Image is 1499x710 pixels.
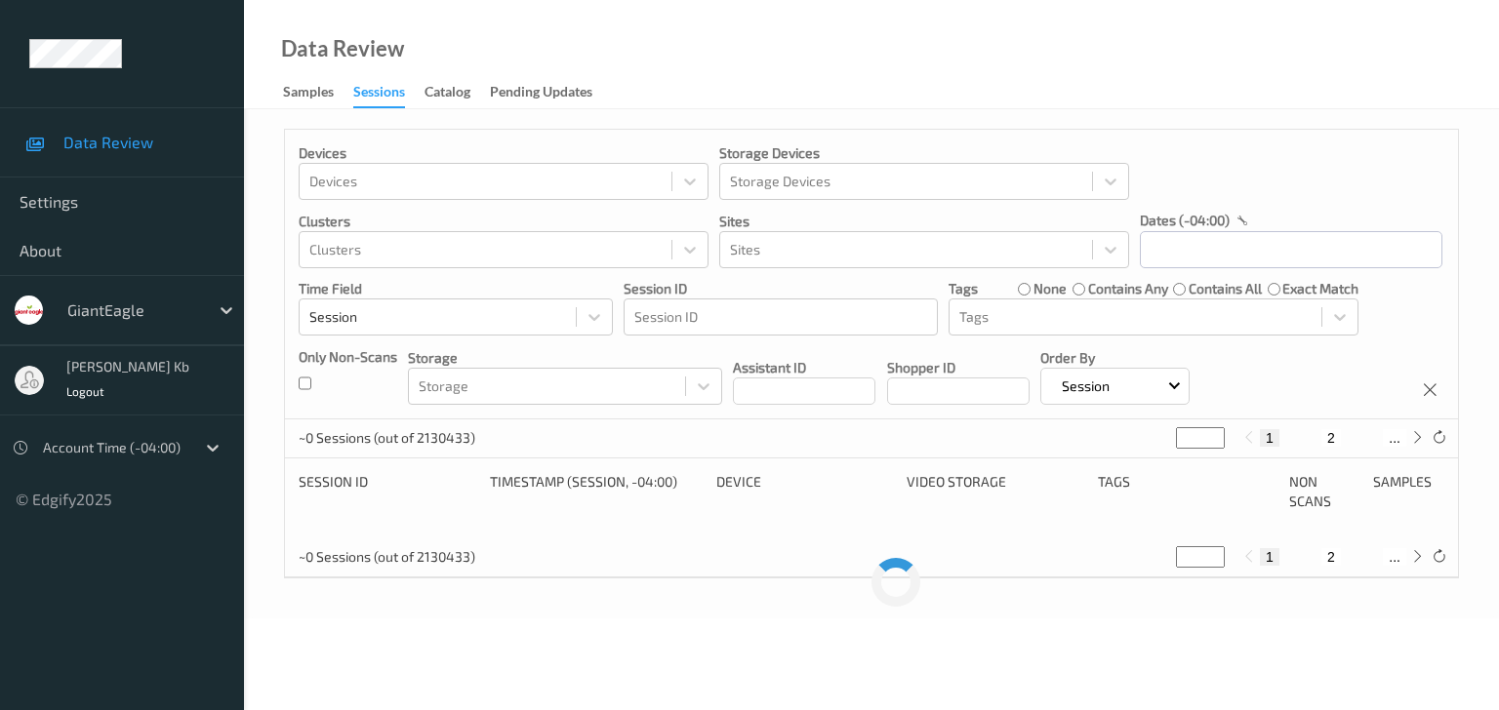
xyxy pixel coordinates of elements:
button: ... [1383,429,1406,447]
p: Only Non-Scans [299,347,397,367]
p: Clusters [299,212,709,231]
p: Storage [408,348,722,368]
div: Sessions [353,82,405,108]
label: none [1033,279,1067,298]
label: contains all [1189,279,1262,298]
p: Assistant ID [733,358,875,377]
button: 2 [1321,548,1341,566]
button: 2 [1321,429,1341,447]
a: Samples [283,79,353,106]
div: Data Review [281,39,404,59]
a: Sessions [353,79,425,108]
button: ... [1383,548,1406,566]
p: Order By [1040,348,1191,368]
a: Catalog [425,79,490,106]
div: Device [716,472,894,511]
p: Sites [719,212,1129,231]
div: Session ID [299,472,476,511]
p: ~0 Sessions (out of 2130433) [299,547,475,567]
p: Shopper ID [887,358,1030,377]
div: Tags [1098,472,1276,511]
div: Pending Updates [490,82,592,106]
div: Non Scans [1289,472,1360,511]
label: exact match [1282,279,1358,298]
p: Session ID [624,279,938,298]
div: Samples [1373,472,1444,511]
a: Pending Updates [490,79,612,106]
p: Tags [949,279,978,298]
div: Catalog [425,82,470,106]
p: Devices [299,143,709,163]
p: dates (-04:00) [1140,211,1230,230]
label: contains any [1088,279,1168,298]
div: Samples [283,82,334,106]
p: Time Field [299,279,613,298]
p: ~0 Sessions (out of 2130433) [299,428,475,448]
button: 1 [1260,548,1279,566]
p: Session [1055,376,1116,396]
div: Video Storage [907,472,1084,511]
button: 1 [1260,429,1279,447]
p: Storage Devices [719,143,1129,163]
div: Timestamp (Session, -04:00) [490,472,703,511]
